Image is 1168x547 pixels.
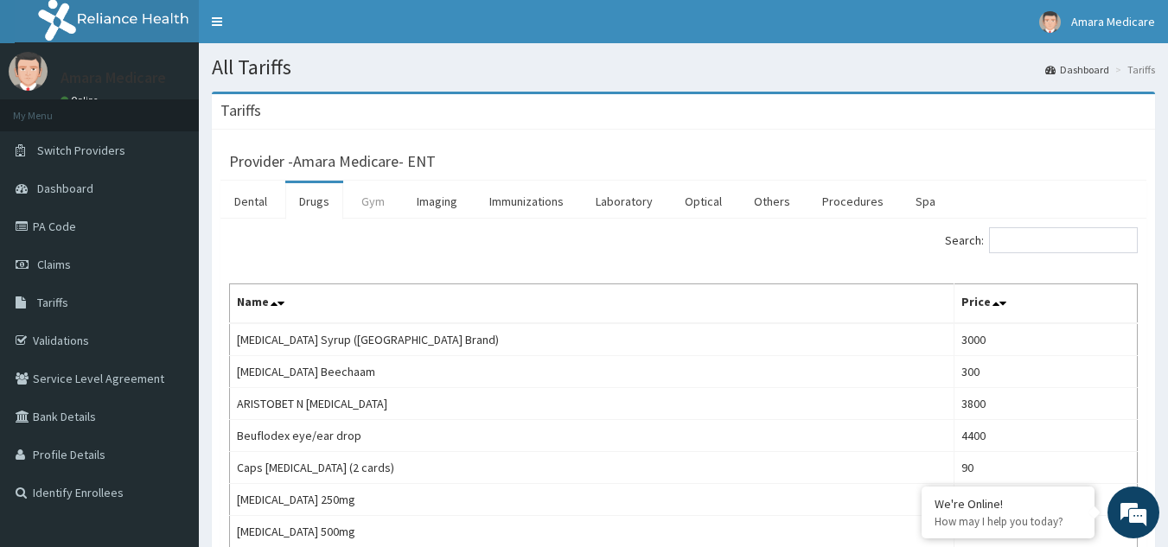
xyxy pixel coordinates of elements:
[954,388,1137,420] td: 3800
[954,452,1137,484] td: 90
[954,356,1137,388] td: 300
[582,183,667,219] a: Laboratory
[229,154,436,169] h3: Provider - Amara Medicare- ENT
[954,323,1137,356] td: 3000
[1111,62,1155,77] li: Tariffs
[1071,14,1155,29] span: Amara Medicare
[954,420,1137,452] td: 4400
[100,163,239,338] span: We're online!
[475,183,578,219] a: Immunizations
[230,452,954,484] td: Caps [MEDICAL_DATA] (2 cards)
[740,183,804,219] a: Others
[935,514,1082,529] p: How may I help you today?
[989,227,1138,253] input: Search:
[61,94,102,106] a: Online
[9,364,329,424] textarea: Type your message and hit 'Enter'
[37,295,68,310] span: Tariffs
[9,52,48,91] img: User Image
[1039,11,1061,33] img: User Image
[403,183,471,219] a: Imaging
[808,183,897,219] a: Procedures
[61,70,166,86] p: Amara Medicare
[220,103,261,118] h3: Tariffs
[212,56,1155,79] h1: All Tariffs
[37,143,125,158] span: Switch Providers
[285,183,343,219] a: Drugs
[230,388,954,420] td: ARISTOBET N [MEDICAL_DATA]
[935,496,1082,512] div: We're Online!
[284,9,325,50] div: Minimize live chat window
[37,181,93,196] span: Dashboard
[230,420,954,452] td: Beuflodex eye/ear drop
[954,284,1137,324] th: Price
[230,323,954,356] td: [MEDICAL_DATA] Syrup ([GEOGRAPHIC_DATA] Brand)
[954,484,1137,516] td: 400
[348,183,399,219] a: Gym
[32,86,70,130] img: d_794563401_company_1708531726252_794563401
[902,183,949,219] a: Spa
[230,356,954,388] td: [MEDICAL_DATA] Beechaam
[1045,62,1109,77] a: Dashboard
[230,484,954,516] td: [MEDICAL_DATA] 250mg
[945,227,1138,253] label: Search:
[90,97,290,119] div: Chat with us now
[671,183,736,219] a: Optical
[220,183,281,219] a: Dental
[230,284,954,324] th: Name
[37,257,71,272] span: Claims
